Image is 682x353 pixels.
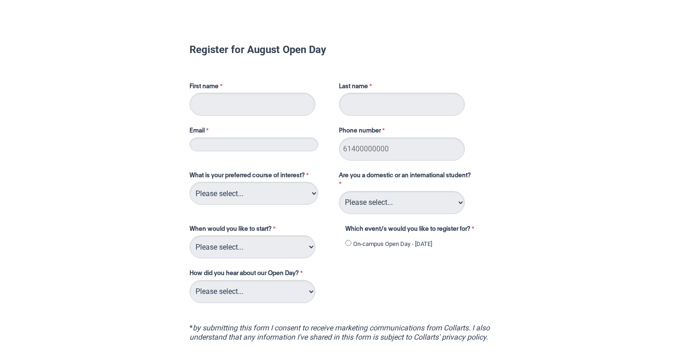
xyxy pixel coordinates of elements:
label: Email [190,126,330,138]
input: Last name [339,93,465,116]
input: Email [190,138,318,151]
label: Which event/s would you like to register for? [345,225,486,236]
span: Are you a domestic or an international student? [339,173,471,179]
select: How did you hear about our Open Day? [190,280,315,303]
select: What is your preferred course of interest? [190,182,318,205]
h1: Register for August Open Day [190,45,493,54]
label: When would you like to start? [190,225,336,236]
input: First name [190,93,315,116]
label: Last name [339,82,374,93]
label: First name [190,82,330,93]
label: On-campus Open Day - [DATE] [353,239,432,249]
select: When would you like to start? [190,235,315,258]
input: Phone number [339,138,465,161]
label: Phone number [339,126,387,138]
label: What is your preferred course of interest? [190,171,330,182]
select: Are you a domestic or an international student? [339,191,465,214]
label: How did you hear about our Open Day? [190,269,305,280]
i: by submitting this form I consent to receive marketing communications from Collarts. I also under... [190,323,490,341]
